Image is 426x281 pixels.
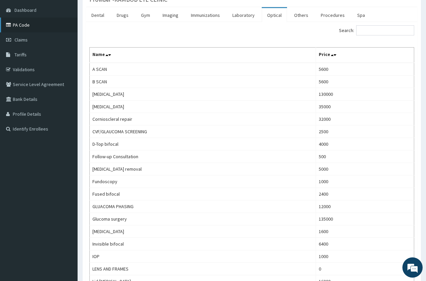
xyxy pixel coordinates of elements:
td: 6400 [316,238,414,250]
td: 1000 [316,175,414,188]
td: LENS AND FRAMES [90,263,316,275]
td: 135000 [316,213,414,225]
td: 5000 [316,163,414,175]
th: Name [90,48,316,63]
td: [MEDICAL_DATA] [90,101,316,113]
td: 12000 [316,200,414,213]
td: 5600 [316,63,414,76]
img: d_794563401_company_1708531726252_794563401 [12,34,27,51]
td: 4000 [316,138,414,150]
td: [MEDICAL_DATA] [90,225,316,238]
input: Search: [356,25,414,35]
td: Follow-up Consultation [90,150,316,163]
td: [MEDICAL_DATA] removal [90,163,316,175]
a: Laboratory [227,8,260,22]
td: 130000 [316,88,414,101]
div: Chat with us now [35,38,113,47]
a: Others [289,8,314,22]
td: 1000 [316,250,414,263]
label: Search: [339,25,414,35]
td: 0 [316,263,414,275]
div: Minimize live chat window [111,3,127,20]
textarea: Type your message and hit 'Enter' [3,184,129,208]
td: D-Top bifocal [90,138,316,150]
a: Procedures [315,8,350,22]
td: CVF/GLAUCOMA SCREENING [90,125,316,138]
td: IOP [90,250,316,263]
td: 2400 [316,188,414,200]
a: Spa [352,8,370,22]
span: Claims [15,37,28,43]
td: 32000 [316,113,414,125]
td: A SCAN [90,63,316,76]
span: We're online! [39,85,93,153]
td: 5600 [316,76,414,88]
td: Glucoma surgery [90,213,316,225]
a: Dental [86,8,110,22]
th: Price [316,48,414,63]
span: Dashboard [15,7,36,13]
a: Immunizations [186,8,225,22]
td: 500 [316,150,414,163]
td: GLUACOMA PHASING [90,200,316,213]
td: Fundoscopy [90,175,316,188]
a: Optical [262,8,287,22]
td: [MEDICAL_DATA] [90,88,316,101]
td: Fused bifocal [90,188,316,200]
a: Imaging [157,8,184,22]
span: Tariffs [15,52,27,58]
td: Invisible bifocal [90,238,316,250]
td: 35000 [316,101,414,113]
a: Drugs [111,8,134,22]
td: 1600 [316,225,414,238]
td: 2500 [316,125,414,138]
td: Cornioscleral repair [90,113,316,125]
td: B SCAN [90,76,316,88]
a: Gym [136,8,155,22]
